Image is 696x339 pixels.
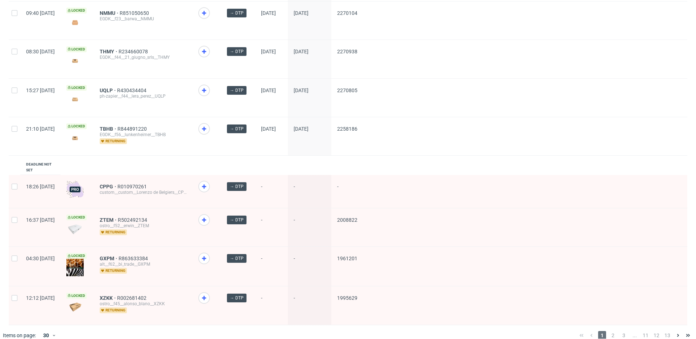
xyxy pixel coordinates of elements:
a: R010970261 [117,184,148,189]
a: TBHB [100,126,117,132]
span: - [261,256,282,277]
span: → DTP [230,87,244,94]
span: 1961201 [337,256,357,261]
span: Items on page: [3,332,36,339]
span: [DATE] [261,49,276,54]
span: 2008822 [337,217,357,223]
a: R851050650 [120,10,150,16]
img: version_two_editor_design [66,133,84,143]
a: GXPM [100,256,119,261]
span: 2258186 [337,126,357,132]
a: R502492134 [118,217,149,223]
a: R234660078 [119,49,149,54]
img: pro-icon.017ec5509f39f3e742e3.png [66,181,84,198]
span: 21:10 [DATE] [26,126,55,132]
span: - [261,217,282,238]
a: ZTEM [100,217,118,223]
span: Locked [66,123,87,129]
span: - [294,295,326,316]
span: 2270104 [337,10,357,16]
span: Locked [66,8,87,13]
img: data [66,259,84,276]
span: - [294,256,326,277]
span: returning [100,268,127,274]
div: ostro__f52__erwin__ZTEM [100,223,187,229]
div: alt__f62__bi_trade__GXPM [100,261,187,267]
a: R844891220 [117,126,148,132]
span: → DTP [230,295,244,301]
span: → DTP [230,10,244,16]
span: 04:30 [DATE] [26,256,55,261]
a: UQLP [100,87,117,93]
span: 1995629 [337,295,357,301]
span: [DATE] [261,87,276,93]
a: R002681402 [117,295,148,301]
span: - [261,295,282,316]
span: → DTP [230,183,244,190]
span: [DATE] [261,126,276,132]
span: Locked [66,253,87,259]
span: - [337,184,357,199]
span: returning [100,229,127,235]
div: ph-zapier__f44__lera_perez__UQLP [100,93,187,99]
span: 15:27 [DATE] [26,87,55,93]
a: XZKK [100,295,117,301]
img: version_two_editor_design [66,56,84,66]
span: 16:37 [DATE] [26,217,55,223]
div: custom__custom__Lorenzo de Belgiers__CPPG [100,189,187,195]
div: EGDK__f44__21_giugno_srls__THMY [100,54,187,60]
span: [DATE] [261,10,276,16]
span: Locked [66,215,87,220]
span: Locked [66,46,87,52]
span: → DTP [230,48,244,55]
div: Deadline not set [26,162,55,173]
img: version_two_editor_design [66,17,84,27]
img: version_two_editor_design [66,94,84,104]
div: EGDK__f23__barwa__NMMU [100,16,187,22]
div: ostro__f45__alonso_blano__XZKK [100,301,187,307]
a: R863633384 [119,256,149,261]
span: [DATE] [294,87,308,93]
span: 2270805 [337,87,357,93]
span: - [294,184,326,199]
span: returning [100,307,127,313]
a: THMY [100,49,119,54]
span: Locked [66,85,87,91]
span: 12:12 [DATE] [26,295,55,301]
span: [DATE] [294,49,308,54]
span: Locked [66,293,87,299]
span: - [294,217,326,238]
span: 18:26 [DATE] [26,184,55,189]
a: CPPG [100,184,117,189]
img: data [66,224,84,234]
span: [DATE] [294,126,308,132]
span: → DTP [230,255,244,262]
div: EGDK__f56__lunkenheimer__TBHB [100,132,187,138]
span: → DTP [230,126,244,132]
span: → DTP [230,217,244,223]
a: R430434404 [117,87,148,93]
span: 09:40 [DATE] [26,10,55,16]
a: NMMU [100,10,120,16]
span: [DATE] [294,10,308,16]
span: returning [100,138,127,144]
img: data [66,302,84,312]
span: 2270938 [337,49,357,54]
span: 08:30 [DATE] [26,49,55,54]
